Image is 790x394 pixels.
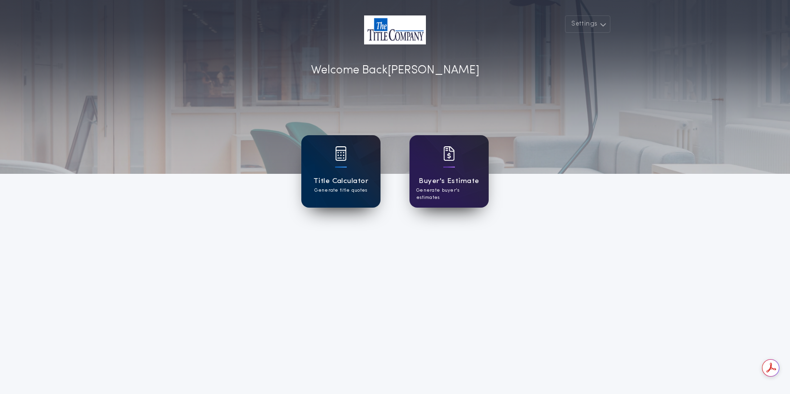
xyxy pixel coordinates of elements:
p: Generate buyer's estimates [416,187,482,201]
button: Settings [565,15,610,33]
h1: Buyer's Estimate [419,176,479,187]
h1: Title Calculator [313,176,368,187]
a: card iconTitle CalculatorGenerate title quotes [301,135,381,208]
p: Welcome Back [PERSON_NAME] [311,62,480,79]
p: Generate title quotes [314,187,367,194]
img: account-logo [364,15,425,44]
img: card icon [443,146,455,161]
a: card iconBuyer's EstimateGenerate buyer's estimates [409,135,489,208]
img: card icon [335,146,347,161]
